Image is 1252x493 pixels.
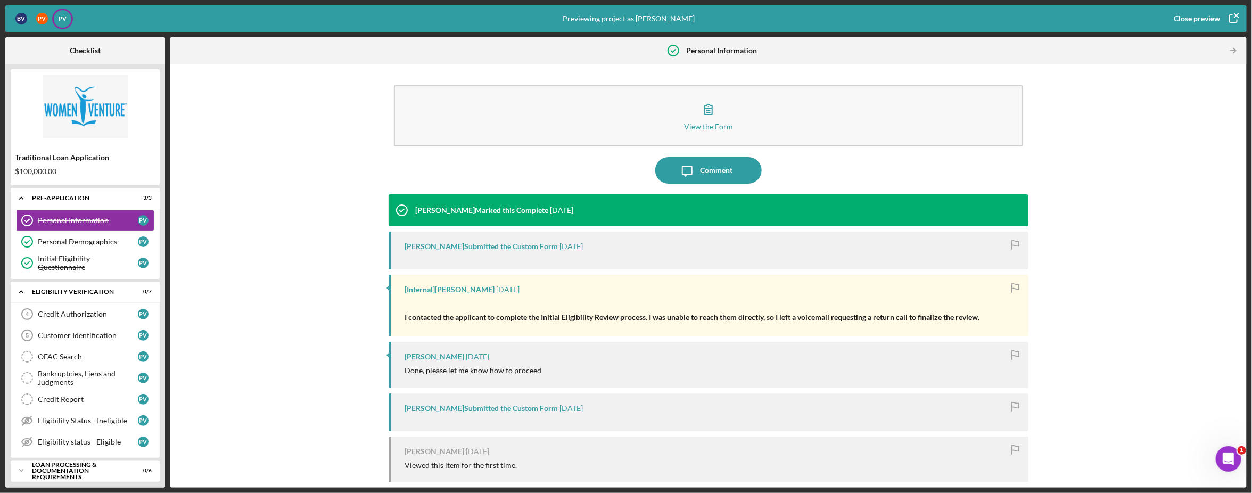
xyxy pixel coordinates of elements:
div: Pre-Application [32,195,125,201]
tspan: 5 [26,332,29,339]
div: Viewed this item for the first time. [405,461,517,470]
div: Eligibility Status - Ineligible [38,416,138,425]
div: [PERSON_NAME] Submitted the Custom Form [405,242,558,251]
div: [PERSON_NAME] Submitted the Custom Form [405,404,558,413]
div: Eligibility status - Eligible [38,438,138,446]
div: Personal Demographics [38,237,138,246]
div: P V [138,415,149,426]
time: 2025-09-17 20:10 [496,285,520,294]
time: 2025-09-16 22:03 [466,447,489,456]
div: Credit Report [38,395,138,404]
div: Eligibility Verification [32,289,125,295]
div: Credit Authorization [38,310,138,318]
div: P V [138,394,149,405]
time: 2025-09-16 22:03 [559,404,583,413]
button: View the Form [394,85,1023,146]
div: P V [138,215,149,226]
div: Comment [701,157,733,184]
button: Comment [655,157,762,184]
iframe: Intercom live chat [1216,446,1241,472]
div: P V [138,309,149,319]
div: P V [138,373,149,383]
div: Initial Eligibility Questionnaire [38,254,138,272]
div: Done, please let me know how to proceed [405,366,541,375]
div: Traditional Loan Application [15,153,155,162]
div: $100,000.00 [15,167,155,176]
div: Loan Processing & Documentation Requirements [32,462,125,480]
div: P V [36,13,48,24]
div: [Internal] [PERSON_NAME] [405,285,495,294]
img: Product logo [11,75,160,138]
div: 0 / 7 [133,289,152,295]
div: P V [57,13,69,24]
span: 1 [1238,446,1246,455]
div: P V [138,437,149,447]
time: 2025-09-22 13:29 [550,206,573,215]
div: [PERSON_NAME] Marked this Complete [415,206,548,215]
div: P V [138,258,149,268]
div: Personal Information [38,216,138,225]
div: Close preview [1174,8,1220,29]
div: P V [138,236,149,247]
div: P V [138,351,149,362]
b: Personal Information [687,46,757,55]
div: 3 / 3 [133,195,152,201]
div: Customer Identification [38,331,138,340]
div: P V [138,330,149,341]
button: Close preview [1163,8,1247,29]
div: [PERSON_NAME] [405,352,464,361]
b: Checklist [70,46,101,55]
div: Bankruptcies, Liens and Judgments [38,369,138,387]
strong: I contacted the applicant to complete the Initial Eligibility Review process. I was unable to rea... [405,313,979,322]
div: [PERSON_NAME] [405,447,464,456]
div: OFAC Search [38,352,138,361]
time: 2025-09-22 13:29 [559,242,583,251]
div: View the Form [684,122,733,130]
div: Previewing project as [PERSON_NAME] [563,5,695,32]
tspan: 4 [26,311,29,317]
div: 0 / 6 [133,467,152,474]
div: B V [15,13,27,24]
time: 2025-09-17 00:25 [466,352,489,361]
